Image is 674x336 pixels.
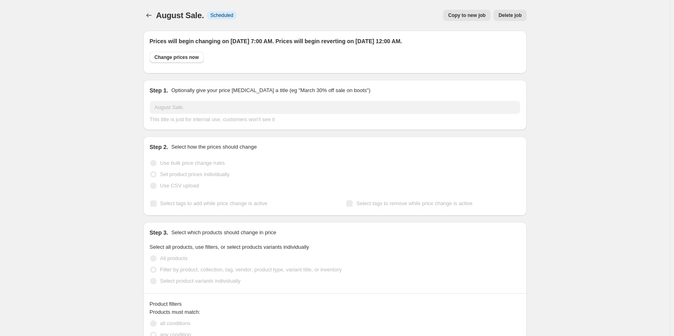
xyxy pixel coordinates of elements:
span: all conditions [160,320,190,326]
button: Price change jobs [143,10,155,21]
span: Filter by product, collection, tag, vendor, product type, variant title, or inventory [160,267,342,273]
span: Set product prices individually [160,171,230,177]
button: Delete job [494,10,526,21]
span: Select tags to remove while price change is active [356,200,473,206]
button: Change prices now [150,52,204,63]
span: Scheduled [210,12,233,19]
p: Optionally give your price [MEDICAL_DATA] a title (eg "March 30% off sale on boots") [171,86,370,94]
span: Use bulk price change rules [160,160,225,166]
h2: Step 3. [150,229,168,237]
span: Select all products, use filters, or select products variants individually [150,244,309,250]
span: Select product variants individually [160,278,241,284]
span: All products [160,255,188,261]
span: Select tags to add while price change is active [160,200,268,206]
span: This title is just for internal use, customers won't see it [150,116,275,122]
h2: Step 1. [150,86,168,94]
span: Copy to new job [448,12,486,19]
span: Delete job [498,12,521,19]
p: Select which products should change in price [171,229,276,237]
button: Copy to new job [443,10,490,21]
span: Change prices now [155,54,199,61]
span: Products must match: [150,309,201,315]
input: 30% off holiday sale [150,101,520,114]
h2: Prices will begin changing on [DATE] 7:00 AM. Prices will begin reverting on [DATE] 12:00 AM. [150,37,520,45]
span: Use CSV upload [160,183,199,189]
p: Select how the prices should change [171,143,257,151]
h2: Step 2. [150,143,168,151]
div: Product filters [150,300,520,308]
span: August Sale. [156,11,204,20]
